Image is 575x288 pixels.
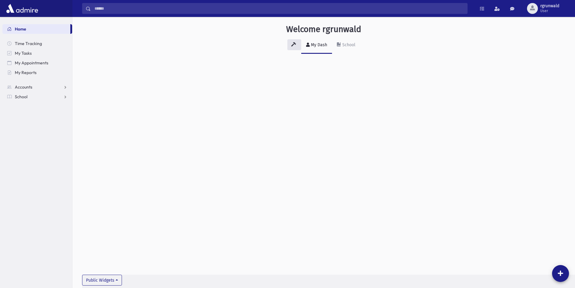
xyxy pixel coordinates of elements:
span: Time Tracking [15,41,42,46]
div: My Dash [310,42,327,47]
span: My Tasks [15,50,32,56]
span: My Appointments [15,60,48,66]
div: School [341,42,355,47]
span: Accounts [15,84,32,90]
a: My Tasks [2,48,72,58]
img: AdmirePro [5,2,40,15]
span: School [15,94,27,99]
span: User [540,8,559,13]
h3: Welcome rgrunwald [286,24,361,34]
input: Search [91,3,467,14]
a: My Appointments [2,58,72,68]
span: Home [15,26,26,32]
a: School [332,37,360,54]
span: My Reports [15,70,37,75]
button: Public Widgets [82,275,122,286]
a: Accounts [2,82,72,92]
a: Home [2,24,70,34]
span: rgrunwald [540,4,559,8]
a: Time Tracking [2,39,72,48]
a: My Reports [2,68,72,77]
a: School [2,92,72,102]
a: My Dash [301,37,332,54]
